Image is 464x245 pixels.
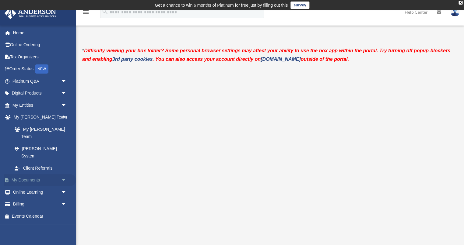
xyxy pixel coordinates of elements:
div: Get a chance to win 6 months of Platinum for free just by filling out this [155,2,288,9]
a: My [PERSON_NAME] Team [9,123,76,143]
span: arrow_drop_down [61,87,73,100]
i: menu [82,9,90,16]
span: arrow_drop_down [61,198,73,211]
a: Client Referrals [9,162,76,174]
strong: Difficulty viewing your box folder? Some personal browser settings may affect your ability to use... [82,48,450,62]
a: 3rd party cookies [112,57,153,62]
img: Anderson Advisors Platinum Portal [3,7,58,19]
a: menu [82,11,90,16]
a: My Entitiesarrow_drop_down [4,99,76,111]
span: arrow_drop_down [61,174,73,187]
i: search [102,8,108,15]
a: Billingarrow_drop_down [4,198,76,210]
a: [PERSON_NAME] System [9,143,76,162]
div: close [459,1,462,5]
div: NEW [35,64,48,74]
a: Events Calendar [4,210,76,222]
span: arrow_drop_down [61,186,73,198]
span: arrow_drop_down [61,75,73,88]
a: Digital Productsarrow_drop_down [4,87,76,99]
a: Tax Organizers [4,51,76,63]
img: User Pic [450,8,459,16]
a: survey [290,2,309,9]
a: My [PERSON_NAME] Teamarrow_drop_up [4,111,76,123]
a: Online Ordering [4,39,76,51]
span: arrow_drop_down [61,99,73,112]
a: Home [4,27,76,39]
a: Platinum Q&Aarrow_drop_down [4,75,76,87]
a: My Documentsarrow_drop_down [4,174,76,186]
span: arrow_drop_up [61,111,73,124]
a: [DOMAIN_NAME] [261,57,301,62]
a: Order StatusNEW [4,63,76,75]
a: Online Learningarrow_drop_down [4,186,76,198]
